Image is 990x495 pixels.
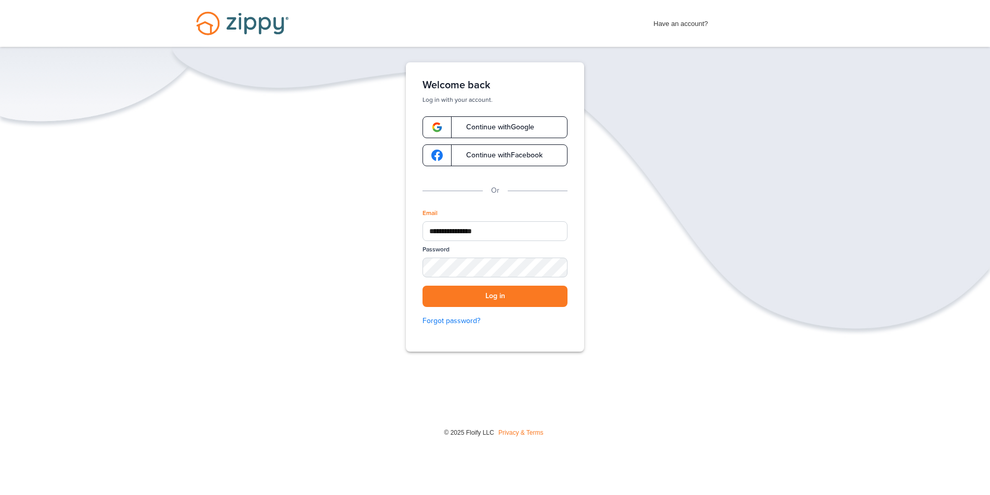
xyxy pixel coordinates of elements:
span: Have an account? [654,13,708,30]
a: google-logoContinue withFacebook [423,144,567,166]
label: Password [423,245,450,254]
p: Log in with your account. [423,96,567,104]
span: © 2025 Floify LLC [444,429,494,436]
input: Email [423,221,567,241]
img: google-logo [431,122,443,133]
span: Continue with Google [456,124,534,131]
p: Or [491,185,499,196]
input: Password [423,258,567,277]
a: Privacy & Terms [498,429,543,436]
a: Forgot password? [423,315,567,327]
button: Log in [423,286,567,307]
img: google-logo [431,150,443,161]
a: google-logoContinue withGoogle [423,116,567,138]
label: Email [423,209,438,218]
h1: Welcome back [423,79,567,91]
span: Continue with Facebook [456,152,543,159]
